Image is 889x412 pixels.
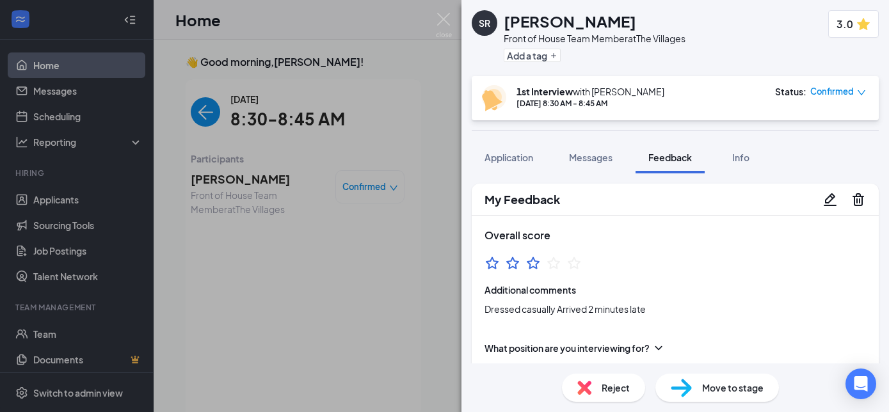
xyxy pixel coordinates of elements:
[485,342,650,354] div: What position are you interviewing for?
[732,152,749,163] span: Info
[652,342,665,354] svg: ChevronDown
[702,381,764,395] span: Move to stage
[505,255,520,271] svg: StarBorder
[837,16,853,32] span: 3.0
[851,192,866,207] svg: Trash
[857,88,866,97] span: down
[485,283,866,297] span: Additional comments
[546,255,561,271] svg: StarBorder
[810,85,854,98] span: Confirmed
[504,10,636,32] h1: [PERSON_NAME]
[485,152,533,163] span: Application
[566,255,582,271] svg: StarBorder
[485,255,500,271] svg: StarBorder
[525,255,541,271] svg: StarBorder
[569,152,613,163] span: Messages
[485,361,504,372] span: FOH
[485,228,866,242] h3: Overall score
[602,381,630,395] span: Reject
[775,85,806,98] div: Status :
[517,85,664,98] div: with [PERSON_NAME]
[504,49,561,62] button: PlusAdd a tag
[517,86,573,97] b: 1st Interview
[485,302,866,316] span: Dressed casually Arrived 2 minutes late
[504,32,685,45] div: Front of House Team Member at The Villages
[845,368,876,399] div: Open Intercom Messenger
[550,52,557,59] svg: Plus
[517,98,664,109] div: [DATE] 8:30 AM - 8:45 AM
[479,17,490,29] div: SR
[648,152,692,163] span: Feedback
[822,192,838,207] svg: Pencil
[485,191,560,207] h2: My Feedback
